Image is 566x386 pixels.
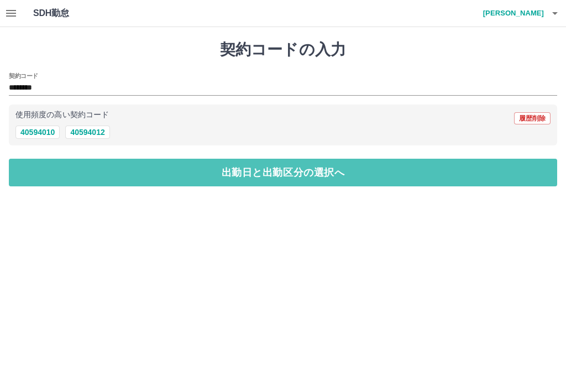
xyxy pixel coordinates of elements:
[514,112,551,124] button: 履歴削除
[9,71,38,80] h2: 契約コード
[9,40,557,59] h1: 契約コードの入力
[9,159,557,186] button: 出勤日と出勤区分の選択へ
[15,111,109,119] p: 使用頻度の高い契約コード
[15,126,60,139] button: 40594010
[65,126,109,139] button: 40594012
